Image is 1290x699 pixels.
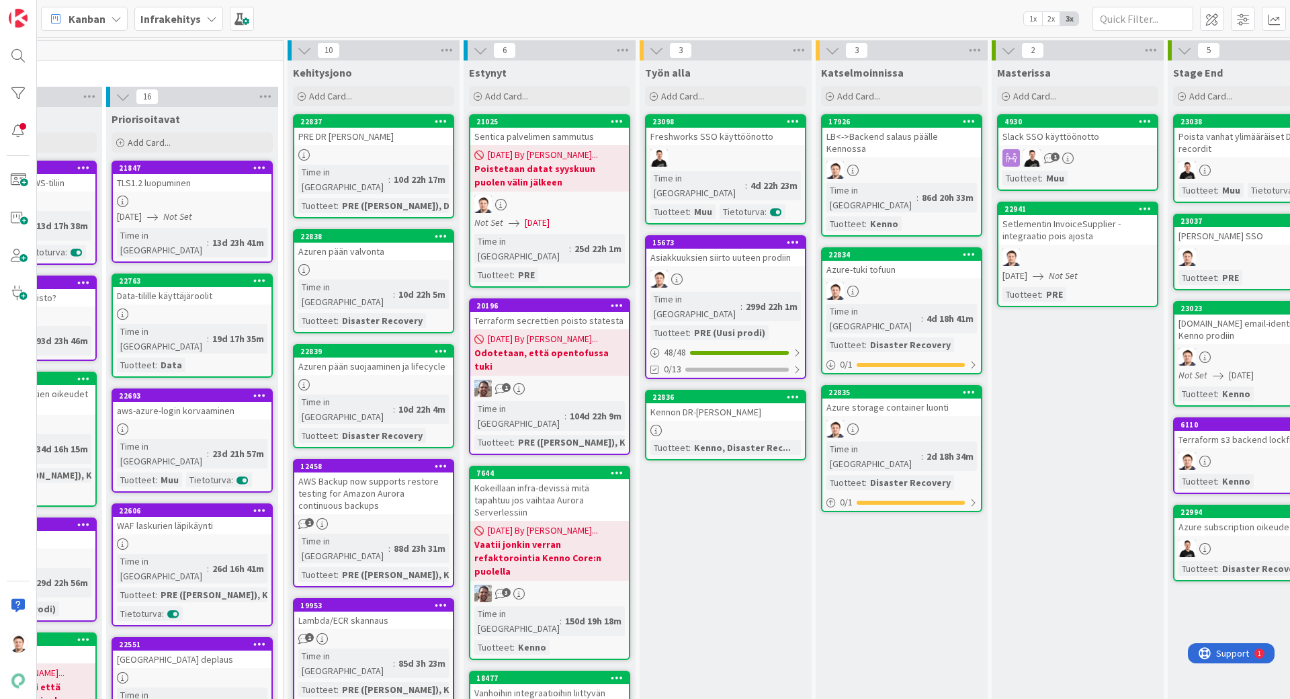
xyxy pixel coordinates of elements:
div: Azure storage container luonti [822,399,981,416]
span: : [207,561,209,576]
span: : [1041,171,1043,186]
div: Muu [1043,171,1068,186]
div: 22835 [822,386,981,399]
div: 22836 [646,391,805,403]
div: Time in [GEOGRAPHIC_DATA] [117,228,207,257]
div: 7644 [470,467,629,479]
span: [DATE] By [PERSON_NAME]... [488,332,598,346]
div: PRE DR [PERSON_NAME] [294,128,453,145]
span: : [689,440,691,455]
div: Kenno [867,216,902,231]
div: Azuren pään suojaaminen ja lifecycle [294,358,453,375]
span: Add Card... [1189,90,1232,102]
span: : [865,337,867,352]
div: 22839 [294,345,453,358]
div: Tuotteet [650,204,689,219]
div: Tuotteet [1178,270,1217,285]
div: Azuren pään valvonta [294,243,453,260]
span: : [745,178,747,193]
span: : [1217,270,1219,285]
div: Disaster Recovery [867,475,954,490]
div: Sentica palvelimen sammutus [470,128,629,145]
div: 22837PRE DR [PERSON_NAME] [294,116,453,145]
div: 22941 [1004,204,1157,214]
b: Vaatii jonkin verran refaktorointia Kenno Core:n puolella [474,538,625,578]
a: 22606WAF laskurien läpikäyntiTime in [GEOGRAPHIC_DATA]:26d 16h 41mTuotteet:PRE ([PERSON_NAME]), K... [112,503,273,626]
span: : [513,268,515,282]
a: 22839Azuren pään suojaaminen ja lifecycleTime in [GEOGRAPHIC_DATA]:10d 22h 4mTuotteet:Disaster Re... [293,344,454,448]
div: 293d 23h 46m [28,333,91,348]
span: : [865,216,867,231]
div: 17926 [822,116,981,128]
div: aws-azure-login korvaaminen [113,402,271,419]
div: Disaster Recovery [339,313,426,328]
a: 22837PRE DR [PERSON_NAME]Time in [GEOGRAPHIC_DATA]:10d 22h 17mTuotteet:PRE ([PERSON_NAME]), D... [293,114,454,218]
div: 20196 [476,301,629,311]
div: 26d 16h 41m [209,561,267,576]
div: 1 [70,5,73,16]
span: : [689,325,691,340]
span: : [393,402,395,417]
div: TLS1.2 luopuminen [113,174,271,192]
img: JV [650,149,668,167]
div: WAF laskurien läpikäynti [113,517,271,534]
div: JV [646,149,805,167]
a: 20196Terraform secrettien poisto statesta[DATE] By [PERSON_NAME]...Odotetaan, että opentofussa tu... [469,298,630,455]
span: 1 [1051,153,1060,161]
span: 48 / 48 [664,345,686,360]
div: 17926LB<->Backend salaus päälle Kennossa [822,116,981,157]
span: 0/13 [664,362,681,376]
div: 23098 [652,117,805,126]
div: 4d 22h 23m [747,178,801,193]
div: 15673 [646,237,805,249]
div: Time in [GEOGRAPHIC_DATA] [650,292,740,321]
div: 15673Asiakkuuksien siirto uuteen prodiin [646,237,805,266]
div: Tuotteet [1002,171,1041,186]
div: 10d 22h 17m [390,172,449,187]
a: 15673Asiakkuuksien siirto uuteen prodiinTGTime in [GEOGRAPHIC_DATA]:299d 22h 1mTuotteet:PRE (Uusi... [645,235,806,379]
div: TG [822,282,981,300]
span: 0 / 1 [840,495,853,509]
div: Tuotteet [1178,561,1217,576]
div: 4930Slack SSO käyttöönotto [998,116,1157,145]
img: JV [1178,161,1196,179]
span: [DATE] [117,210,142,224]
div: Muu [1219,183,1244,198]
div: ET [470,380,629,397]
div: 12458AWS Backup now supports restore testing for Amazon Aurora continuous backups [294,460,453,514]
div: Time in [GEOGRAPHIC_DATA] [474,234,569,263]
div: PRE ([PERSON_NAME]), K... [515,435,637,450]
div: Time in [GEOGRAPHIC_DATA] [826,183,916,212]
i: Not Set [163,210,192,222]
a: 23098Freshworks SSO käyttöönottoJVTime in [GEOGRAPHIC_DATA]:4d 22h 23mTuotteet:MuuTietoturva: [645,114,806,224]
img: TG [1178,452,1196,470]
b: Odotetaan, että opentofussa tuki [474,346,625,373]
b: Infrakehitys [140,12,201,26]
div: Tuotteet [298,198,337,213]
div: AWS Backup now supports restore testing for Amazon Aurora continuous backups [294,472,453,514]
div: 88d 23h 31m [390,541,449,556]
span: : [1041,287,1043,302]
a: 22763Data-tilille käyttäjäroolitTime in [GEOGRAPHIC_DATA]:19d 17h 35mTuotteet:Data [112,274,273,378]
span: Support [28,2,61,18]
img: TG [826,420,844,438]
div: 23d 21h 57m [209,446,267,461]
div: Muu [691,204,716,219]
div: Freshworks SSO käyttöönotto [646,128,805,145]
div: 22606 [113,505,271,517]
img: JV [1178,540,1196,557]
div: Tuotteet [298,313,337,328]
div: 13d 23h 41m [209,235,267,250]
span: : [231,472,233,487]
div: PRE (Uusi prodi) [691,325,769,340]
span: : [921,449,923,464]
div: Time in [GEOGRAPHIC_DATA] [117,439,207,468]
div: TG [998,249,1157,266]
div: Tuotteet [474,268,513,282]
i: Not Set [1049,270,1078,282]
div: 12458 [300,462,453,471]
span: [DATE] [525,216,550,230]
div: Tuotteet [1178,474,1217,489]
div: Time in [GEOGRAPHIC_DATA] [117,324,207,354]
div: 86d 20h 33m [918,190,977,205]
